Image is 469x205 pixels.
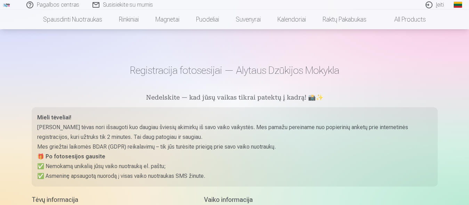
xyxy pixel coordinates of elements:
a: Kalendoriai [269,10,314,29]
h1: Registracija fotosesijai — Alytaus Dzūkijos Mokykla [32,64,438,77]
strong: 🎁 Po fotosesijos gausite [37,153,105,160]
a: Suvenyrai [227,10,269,29]
p: Mes griežtai laikomės BDAR (GDPR) reikalavimų – tik jūs turėsite prieigą prie savo vaiko nuotraukų. [37,142,432,152]
a: Raktų pakabukas [314,10,375,29]
strong: Mieli tėveliai! [37,114,71,121]
h5: Vaiko informacija [204,195,438,205]
a: Magnetai [147,10,188,29]
p: ✅ Asmeninę apsaugotą nuorodą į visas vaiko nuotraukas SMS žinute. [37,171,432,181]
p: [PERSON_NAME] tėvas nori išsaugoti kuo daugiau šviesių akimirkų iš savo vaiko vaikystės. Mes pama... [37,123,432,142]
img: /fa2 [3,3,10,7]
a: Spausdinti nuotraukas [35,10,111,29]
p: ✅ Nemokamą unikalią jūsų vaiko nuotrauką el. paštu; [37,161,432,171]
a: Rinkiniai [111,10,147,29]
h5: Nedelskite — kad jūsų vaikas tikrai patektų į kadrą! 📸✨ [32,93,438,103]
h5: Tėvų informacija [32,195,187,205]
a: Puodeliai [188,10,227,29]
a: All products [375,10,434,29]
